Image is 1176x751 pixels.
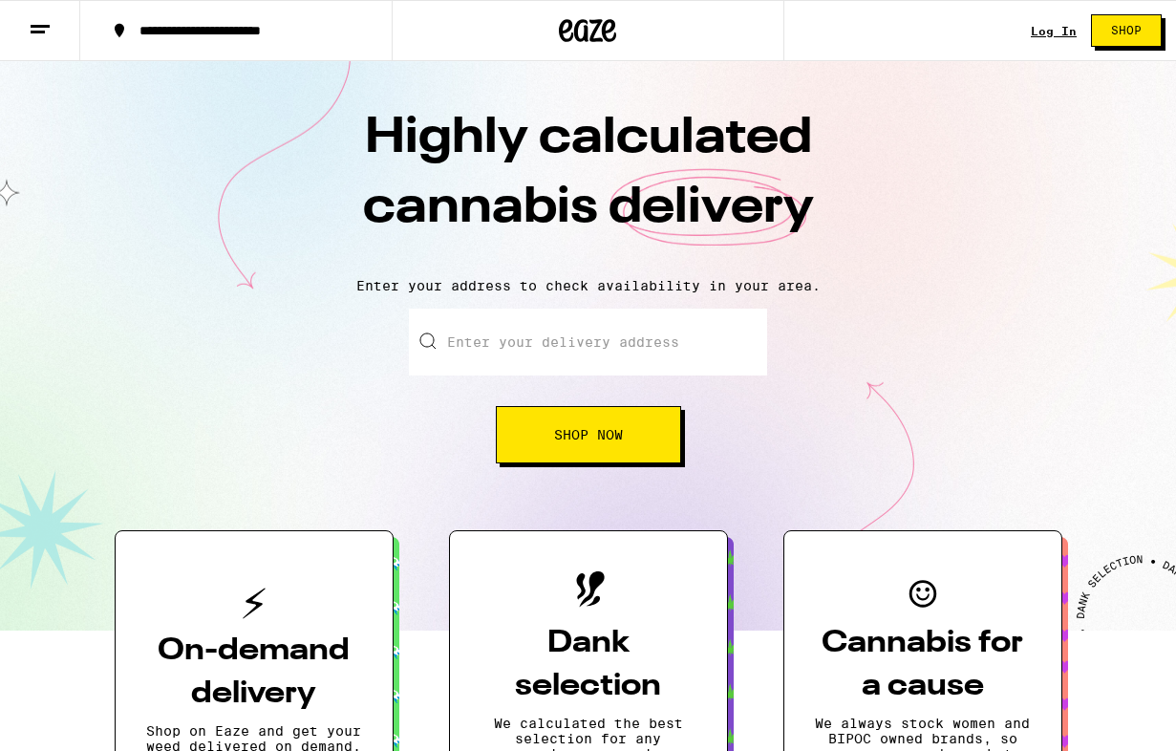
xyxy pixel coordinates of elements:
a: Log In [1031,25,1077,37]
span: Shop Now [554,428,623,441]
p: Enter your address to check availability in your area. [19,278,1157,293]
button: Shop [1091,14,1162,47]
input: Enter your delivery address [409,309,767,375]
h3: Dank selection [481,622,696,708]
h3: Cannabis for a cause [815,622,1031,708]
a: Shop [1077,14,1176,47]
span: Shop [1111,25,1142,36]
button: Shop Now [496,406,681,463]
h3: On-demand delivery [146,630,362,716]
h1: Highly calculated cannabis delivery [254,104,923,263]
